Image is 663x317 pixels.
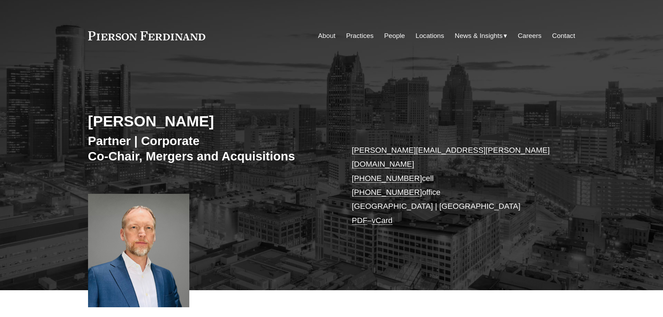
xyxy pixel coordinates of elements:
h2: [PERSON_NAME] [88,112,332,130]
p: cell office [GEOGRAPHIC_DATA] | [GEOGRAPHIC_DATA] – [352,143,555,228]
a: Contact [552,29,575,42]
h3: Partner | Corporate Co-Chair, Mergers and Acquisitions [88,133,332,164]
a: vCard [372,216,393,225]
a: PDF [352,216,368,225]
a: [PHONE_NUMBER] [352,188,422,197]
span: News & Insights [455,30,503,42]
a: Locations [416,29,444,42]
a: [PERSON_NAME][EMAIL_ADDRESS][PERSON_NAME][DOMAIN_NAME] [352,146,550,168]
a: People [384,29,405,42]
a: [PHONE_NUMBER] [352,174,422,183]
a: Practices [346,29,373,42]
a: folder dropdown [455,29,507,42]
a: About [318,29,336,42]
a: Careers [518,29,542,42]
